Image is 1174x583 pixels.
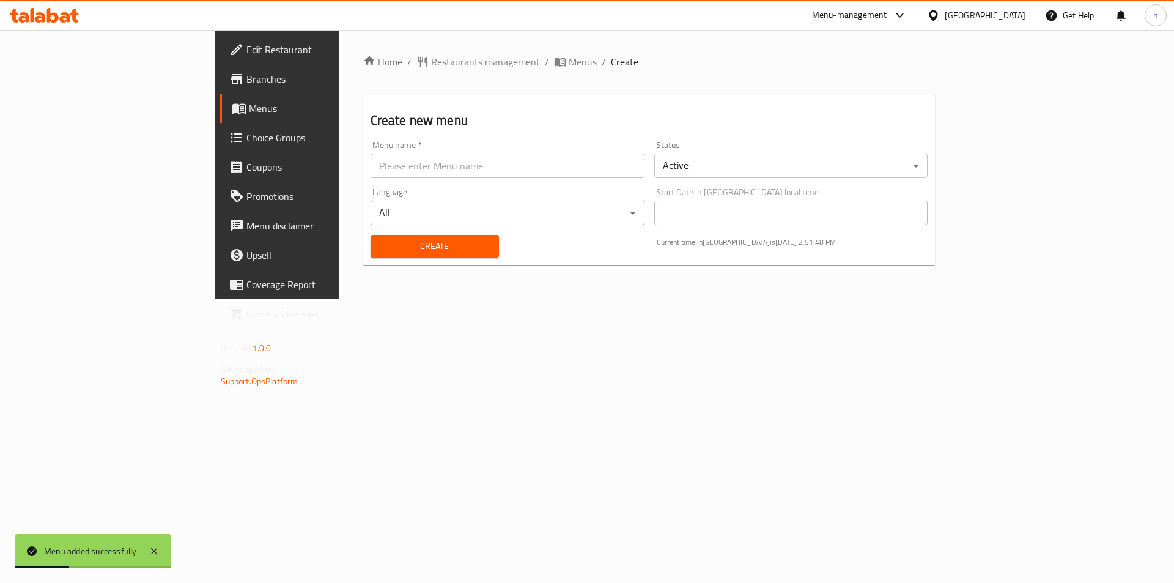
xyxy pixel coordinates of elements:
span: Version: [221,340,251,356]
div: All [371,201,644,225]
span: Coverage Report [246,277,401,292]
div: [GEOGRAPHIC_DATA] [945,9,1025,22]
li: / [545,54,549,69]
a: Menus [554,54,597,69]
span: h [1153,9,1158,22]
a: Support.OpsPlatform [221,373,298,389]
a: Promotions [220,182,411,211]
h2: Create new menu [371,111,928,130]
span: Promotions [246,189,401,204]
li: / [602,54,606,69]
a: Grocery Checklist [220,299,411,329]
span: Edit Restaurant [246,42,401,57]
a: Upsell [220,240,411,270]
p: Current time in [GEOGRAPHIC_DATA] is [DATE] 2:51:48 PM [657,237,928,248]
nav: breadcrumb [363,54,936,69]
span: Menus [569,54,597,69]
div: Menu added successfully [44,544,137,558]
span: Choice Groups [246,130,401,145]
span: Menu disclaimer [246,218,401,233]
a: Coupons [220,152,411,182]
input: Please enter Menu name [371,154,644,178]
a: Edit Restaurant [220,35,411,64]
span: 1.0.0 [253,340,271,356]
a: Choice Groups [220,123,411,152]
span: Menus [249,101,401,116]
a: Restaurants management [416,54,540,69]
a: Branches [220,64,411,94]
button: Create [371,235,499,258]
div: Menu-management [812,8,887,23]
span: Branches [246,72,401,86]
span: Upsell [246,248,401,262]
a: Coverage Report [220,270,411,299]
span: Create [380,239,489,254]
span: Get support on: [221,361,277,377]
span: Grocery Checklist [246,306,401,321]
a: Menus [220,94,411,123]
a: Menu disclaimer [220,211,411,240]
span: Coupons [246,160,401,174]
div: Active [654,154,928,178]
span: Restaurants management [431,54,540,69]
span: Create [611,54,638,69]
